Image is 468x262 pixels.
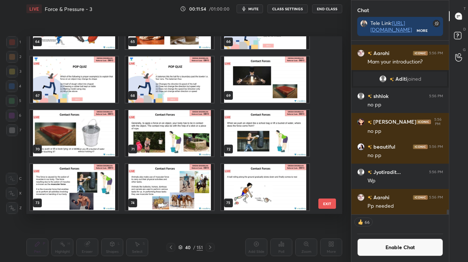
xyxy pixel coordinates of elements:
[368,58,443,66] div: Mam your introduction?
[413,51,428,55] img: iconic-dark.1390631f.png
[197,244,203,251] div: 151
[6,66,21,77] div: 3
[318,199,336,209] button: EXIT
[463,26,466,32] p: D
[413,195,428,200] img: iconic-dark.1390631f.png
[429,195,443,200] div: 5:56 PM
[125,3,213,49] img: 1759321471INBMUD.pdf
[221,164,309,210] img: 1759321471INBMUD.pdf
[368,203,443,210] div: Pp needed
[248,6,259,11] span: mute
[221,110,309,156] img: 1759321471INBMUD.pdf
[357,118,365,125] img: b578e9a0e6a24ed1aff343c9b4e6aa60.jpg
[370,20,417,33] div: Tele Link:
[368,152,443,159] div: no pp
[432,117,443,126] div: 5:56 PM
[368,120,372,124] img: no-rating-badge.077c3623.svg
[221,56,309,102] img: 1759321471INBMUD.pdf
[221,3,309,49] img: 1759321471INBMUD.pdf
[368,177,443,185] div: Wp
[357,143,365,150] img: c76bf1316905413881688ffa4088e682.jpg
[6,124,21,136] div: 7
[360,20,368,27] img: 3af0f8d24eb342dabe110c05b27694c7.jpg
[357,92,365,100] img: default.png
[464,6,466,11] p: T
[417,28,428,33] div: More
[6,202,22,214] div: Z
[26,36,329,214] div: grid
[357,168,365,176] img: default.png
[429,145,443,149] div: 5:56 PM
[30,3,118,49] img: 1759321471INBMUD.pdf
[413,145,428,149] img: iconic-dark.1390631f.png
[463,47,466,52] p: G
[125,110,213,156] img: 1759321471INBMUD.pdf
[368,128,443,135] div: no pp
[407,76,421,82] span: joined
[372,193,390,201] h6: Aarohi
[312,4,342,13] button: End Class
[6,95,21,107] div: 5
[368,101,443,109] div: no pp
[368,51,372,55] img: no-rating-badge.077c3623.svg
[45,6,92,12] h4: Force & Pressure - 3
[368,196,372,200] img: no-rating-badge.077c3623.svg
[372,143,395,150] h6: beautiful
[30,56,118,102] img: 1759321471INBMUD.pdf
[30,110,118,156] img: 1759321471INBMUD.pdf
[368,145,372,149] img: no-rating-badge.077c3623.svg
[370,19,412,33] a: [URL][DOMAIN_NAME]
[390,77,394,81] img: no-rating-badge.077c3623.svg
[357,218,364,226] img: thumbs_up.png
[357,50,365,57] img: 469424fa13fe419b82f71ddba166f710.jpg
[6,80,21,92] div: 4
[372,118,416,126] h6: [PERSON_NAME]
[184,245,191,250] div: 40
[26,4,42,13] div: LIVE
[351,0,375,20] p: Chat
[416,120,431,124] img: iconic-dark.1390631f.png
[368,170,372,174] img: no-rating-badge.077c3623.svg
[125,56,213,102] img: 1759321471INBMUD.pdf
[193,245,195,250] div: /
[6,51,21,63] div: 2
[429,170,443,174] div: 5:56 PM
[429,51,443,55] div: 5:56 PM
[364,219,370,225] div: 66
[6,110,21,121] div: 6
[357,239,443,256] button: Enable Chat
[237,4,263,13] button: mute
[6,188,22,199] div: X
[368,94,372,98] img: no-rating-badge.077c3623.svg
[351,41,449,214] div: grid
[372,168,401,176] h6: Jyotiradit...
[125,164,213,210] img: 1759321471INBMUD.pdf
[6,173,22,185] div: C
[267,4,308,13] button: CLASS SETTINGS
[372,49,390,57] h6: Aarohi
[372,92,388,100] h6: shhlok
[6,36,21,48] div: 1
[379,75,387,83] img: default.png
[395,76,407,82] span: Aditi
[429,94,443,98] div: 5:56 PM
[30,164,118,210] img: 1759321471INBMUD.pdf
[357,194,365,201] img: 469424fa13fe419b82f71ddba166f710.jpg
